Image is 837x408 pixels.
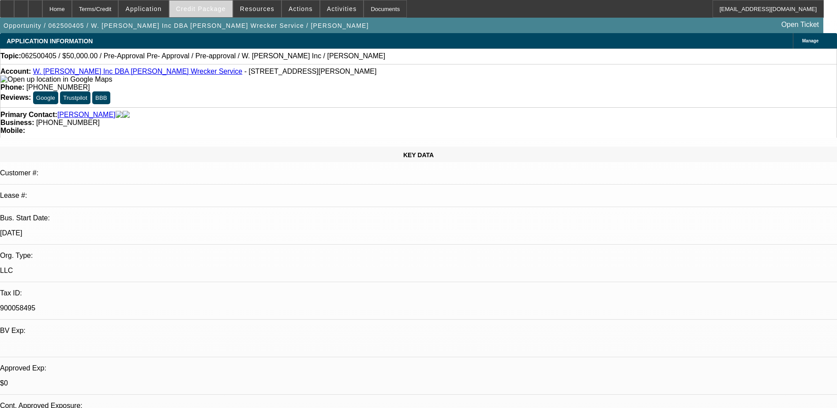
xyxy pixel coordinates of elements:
button: Credit Package [169,0,233,17]
span: [PHONE_NUMBER] [26,83,90,91]
img: facebook-icon.png [116,111,123,119]
span: - [STREET_ADDRESS][PERSON_NAME] [244,68,377,75]
strong: Phone: [0,83,24,91]
span: APPLICATION INFORMATION [7,38,93,45]
a: [PERSON_NAME] [57,111,116,119]
strong: Mobile: [0,127,25,134]
strong: Topic: [0,52,21,60]
span: [PHONE_NUMBER] [36,119,100,126]
span: Credit Package [176,5,226,12]
img: Open up location in Google Maps [0,76,112,83]
span: Manage [802,38,818,43]
button: Google [33,91,58,104]
strong: Primary Contact: [0,111,57,119]
a: Open Ticket [778,17,822,32]
span: Resources [240,5,274,12]
img: linkedin-icon.png [123,111,130,119]
span: Application [125,5,161,12]
a: View Google Maps [0,76,112,83]
span: Actions [289,5,313,12]
button: Trustpilot [60,91,90,104]
strong: Reviews: [0,94,31,101]
span: Activities [327,5,357,12]
button: Actions [282,0,319,17]
strong: Account: [0,68,31,75]
span: 062500405 / $50,000.00 / Pre-Approval Pre- Approval / Pre-approval / W. [PERSON_NAME] Inc / [PERS... [21,52,385,60]
button: Activities [320,0,364,17]
a: W. [PERSON_NAME] Inc DBA [PERSON_NAME] Wrecker Service [33,68,242,75]
button: Resources [233,0,281,17]
strong: Business: [0,119,34,126]
button: Application [119,0,168,17]
span: Opportunity / 062500405 / W. [PERSON_NAME] Inc DBA [PERSON_NAME] Wrecker Service / [PERSON_NAME] [4,22,369,29]
span: KEY DATA [403,151,434,159]
button: BBB [92,91,110,104]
